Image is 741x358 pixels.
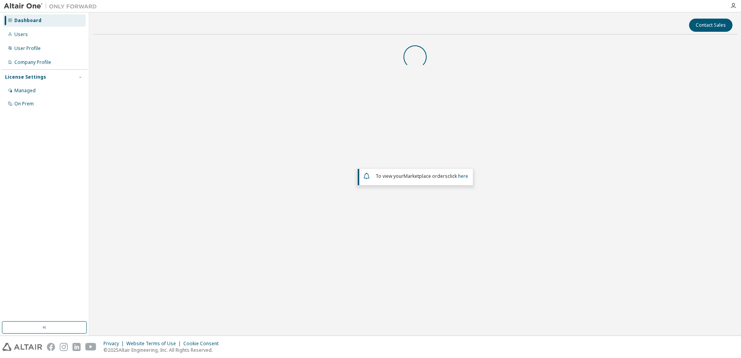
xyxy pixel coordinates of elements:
[47,343,55,351] img: facebook.svg
[126,341,183,347] div: Website Terms of Use
[103,347,223,353] p: © 2025 Altair Engineering, Inc. All Rights Reserved.
[14,59,51,65] div: Company Profile
[14,31,28,38] div: Users
[4,2,101,10] img: Altair One
[14,101,34,107] div: On Prem
[403,173,448,179] em: Marketplace orders
[14,45,41,52] div: User Profile
[2,343,42,351] img: altair_logo.svg
[689,19,732,32] button: Contact Sales
[183,341,223,347] div: Cookie Consent
[72,343,81,351] img: linkedin.svg
[14,17,41,24] div: Dashboard
[103,341,126,347] div: Privacy
[458,173,468,179] a: here
[5,74,46,80] div: License Settings
[85,343,97,351] img: youtube.svg
[14,88,36,94] div: Managed
[60,343,68,351] img: instagram.svg
[376,173,468,179] span: To view your click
